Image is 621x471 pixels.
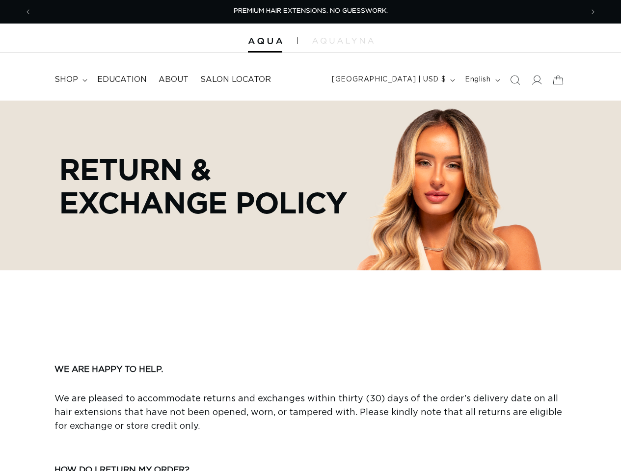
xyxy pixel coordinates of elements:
[326,71,459,89] button: [GEOGRAPHIC_DATA] | USD $
[200,75,271,85] span: Salon Locator
[159,75,189,85] span: About
[153,69,194,91] a: About
[54,75,78,85] span: shop
[54,394,562,431] span: We are pleased to accommodate returns and exchanges within thirty (30) days of the order’s delive...
[504,69,526,91] summary: Search
[332,75,446,85] span: [GEOGRAPHIC_DATA] | USD $
[582,2,604,21] button: Next announcement
[59,152,349,219] p: Return & Exchange Policy
[465,75,490,85] span: English
[459,71,504,89] button: English
[91,69,153,91] a: Education
[17,2,39,21] button: Previous announcement
[248,38,282,45] img: Aqua Hair Extensions
[194,69,277,91] a: Salon Locator
[97,75,147,85] span: Education
[234,8,388,14] span: PREMIUM HAIR EXTENSIONS. NO GUESSWORK.
[312,38,374,44] img: aqualyna.com
[49,69,91,91] summary: shop
[54,365,163,373] b: WE ARE HAPPY TO HELP.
